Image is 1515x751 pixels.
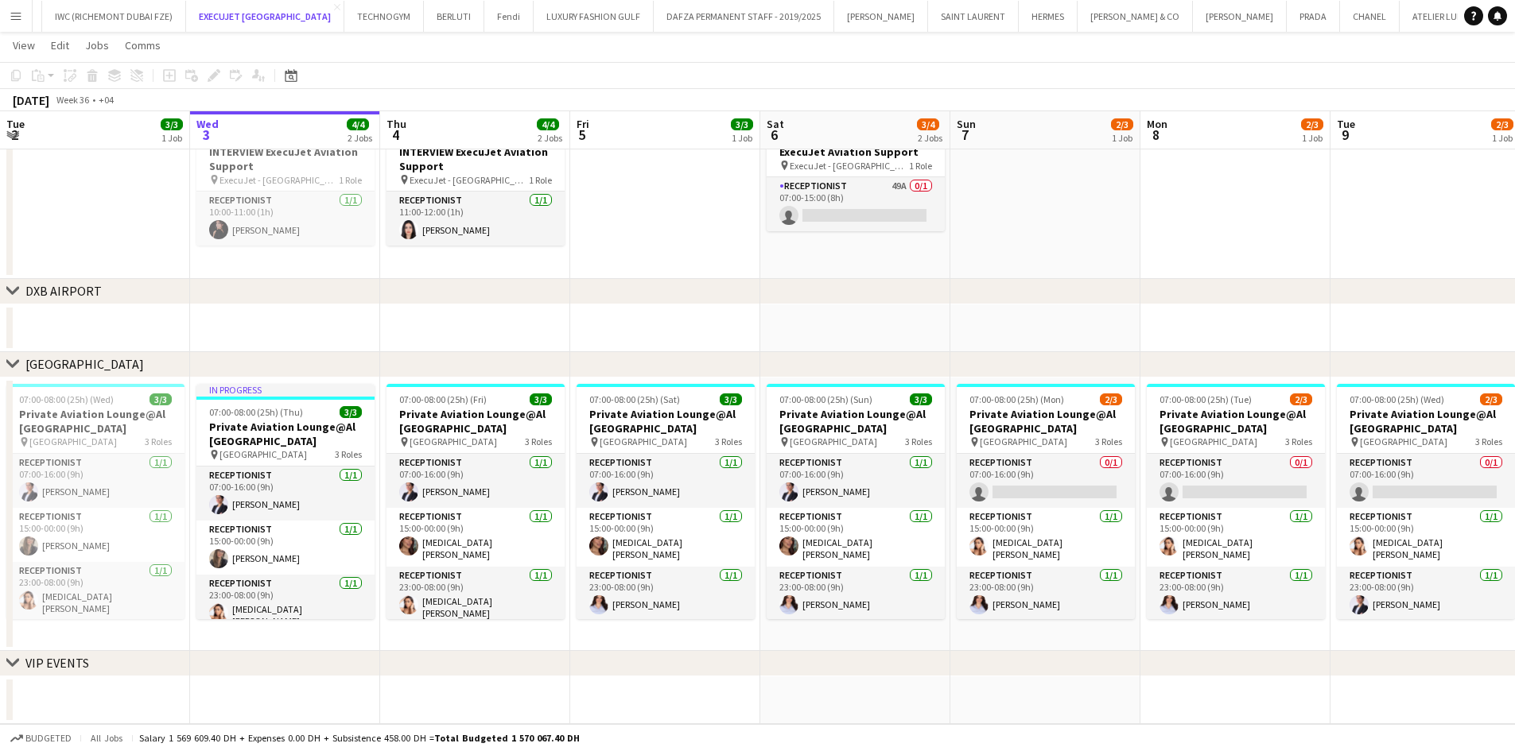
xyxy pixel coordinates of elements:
app-card-role: Receptionist1/123:00-08:00 (9h)[PERSON_NAME] [957,567,1135,621]
a: Jobs [79,35,115,56]
span: 07:00-08:00 (25h) (Wed) [1350,393,1444,405]
div: [DATE] [13,92,49,108]
app-job-card: 07:00-08:00 (25h) (Sun)3/3Private Aviation Lounge@Al [GEOGRAPHIC_DATA] [GEOGRAPHIC_DATA]3 RolesRe... [767,384,945,619]
h3: Private Aviation Lounge@Al [GEOGRAPHIC_DATA] [957,407,1135,436]
app-job-card: 07:00-08:00 (25h) (Tue)2/3Private Aviation Lounge@Al [GEOGRAPHIC_DATA] [GEOGRAPHIC_DATA]3 RolesRe... [1147,384,1325,619]
app-job-card: 07:00-15:00 (8h)0/1ExecuJet Aviation Support ExecuJet - [GEOGRAPHIC_DATA]1 RoleReceptionist49A0/1... [767,122,945,231]
span: 3/3 [720,393,742,405]
h3: ExecuJet Aviation Support [767,145,945,159]
span: Total Budgeted 1 570 067.40 DH [434,732,580,744]
app-job-card: 07:00-08:00 (25h) (Mon)2/3Private Aviation Lounge@Al [GEOGRAPHIC_DATA] [GEOGRAPHIC_DATA]3 RolesRe... [957,384,1135,619]
h3: Private Aviation Lounge@Al [GEOGRAPHIC_DATA] [6,407,185,436]
h3: INTERVIEW ExecuJet Aviation Support [196,145,375,173]
span: 2/3 [1491,118,1513,130]
div: 1 Job [161,132,182,144]
button: DAFZA PERMANENT STAFF - 2019/2025 [654,1,834,32]
div: Salary 1 569 609.40 DH + Expenses 0.00 DH + Subsistence 458.00 DH = [139,732,580,744]
span: 2/3 [1100,393,1122,405]
span: 3/3 [910,393,932,405]
span: Mon [1147,117,1167,131]
div: +04 [99,94,114,106]
app-card-role: Receptionist0/107:00-16:00 (9h) [1337,454,1515,508]
div: VIP EVENTS [25,655,89,671]
app-card-role: Receptionist1/115:00-00:00 (9h)[PERSON_NAME] [196,521,375,575]
span: Fri [577,117,589,131]
span: Wed [196,117,219,131]
button: HERMES [1019,1,1078,32]
span: 3/3 [340,406,362,418]
span: [GEOGRAPHIC_DATA] [29,436,117,447]
h3: Private Aviation Lounge@Al [GEOGRAPHIC_DATA] [1147,407,1325,436]
span: Thu [387,117,406,131]
button: EXECUJET [GEOGRAPHIC_DATA] [186,1,344,32]
span: Jobs [85,38,109,52]
div: 2 Jobs [538,132,562,144]
app-card-role: Receptionist1/111:00-12:00 (1h)[PERSON_NAME] [387,192,565,246]
app-card-role: Receptionist1/123:00-08:00 (9h)[PERSON_NAME] [1337,567,1515,621]
h3: Private Aviation Lounge@Al [GEOGRAPHIC_DATA] [577,407,755,436]
div: 2 Jobs [348,132,372,144]
span: Edit [51,38,69,52]
span: 07:00-08:00 (25h) (Fri) [399,393,487,405]
span: 07:00-08:00 (25h) (Sat) [589,393,680,405]
span: 6 [764,126,784,144]
div: 1 Job [1492,132,1513,144]
span: ExecuJet - [GEOGRAPHIC_DATA] [219,174,339,186]
app-card-role: Receptionist1/115:00-00:00 (9h)[PERSON_NAME] [6,508,185,562]
span: 3 Roles [1285,436,1312,447]
span: 7 [954,126,976,144]
span: 2 [4,126,25,144]
h3: Private Aviation Lounge@Al [GEOGRAPHIC_DATA] [387,407,565,436]
span: [GEOGRAPHIC_DATA] [980,436,1067,447]
app-card-role: Receptionist1/107:00-16:00 (9h)[PERSON_NAME] [577,454,755,508]
h3: Private Aviation Lounge@Al [GEOGRAPHIC_DATA] [767,407,945,436]
span: 4/4 [347,118,369,130]
button: BERLUTI [424,1,484,32]
h3: INTERVIEW ExecuJet Aviation Support [387,145,565,173]
div: 1 Job [1302,132,1323,144]
app-card-role: Receptionist1/123:00-08:00 (9h)[MEDICAL_DATA][PERSON_NAME] [196,575,375,633]
h3: Private Aviation Lounge@Al [GEOGRAPHIC_DATA] [196,420,375,448]
span: 07:00-08:00 (25h) (Thu) [209,406,303,418]
span: [GEOGRAPHIC_DATA] [1170,436,1257,447]
div: 07:00-08:00 (25h) (Wed)2/3Private Aviation Lounge@Al [GEOGRAPHIC_DATA] [GEOGRAPHIC_DATA]3 RolesRe... [1337,384,1515,619]
span: 3 Roles [145,436,172,447]
app-card-role: Receptionist1/107:00-16:00 (9h)[PERSON_NAME] [387,454,565,508]
app-card-role: Receptionist1/115:00-00:00 (9h)[MEDICAL_DATA][PERSON_NAME] [577,508,755,567]
span: 9 [1334,126,1355,144]
span: 3 Roles [335,448,362,460]
span: 1 Role [339,174,362,186]
app-card-role: Receptionist0/107:00-16:00 (9h) [957,454,1135,508]
span: 3 Roles [905,436,932,447]
a: Comms [118,35,167,56]
app-card-role: Receptionist0/107:00-16:00 (9h) [1147,454,1325,508]
span: Sun [957,117,976,131]
div: 1 Job [1112,132,1132,144]
h3: Private Aviation Lounge@Al [GEOGRAPHIC_DATA] [1337,407,1515,436]
span: 3 Roles [525,436,552,447]
div: 2 Jobs [918,132,942,144]
app-job-card: 11:00-12:00 (1h)1/1INTERVIEW ExecuJet Aviation Support ExecuJet - [GEOGRAPHIC_DATA]1 RoleReceptio... [387,122,565,246]
button: ATELIER LUM [1400,1,1478,32]
app-job-card: In progress07:00-08:00 (25h) (Thu)3/3Private Aviation Lounge@Al [GEOGRAPHIC_DATA] [GEOGRAPHIC_DAT... [196,384,375,619]
app-job-card: 10:00-11:00 (1h)1/1INTERVIEW ExecuJet Aviation Support ExecuJet - [GEOGRAPHIC_DATA]1 RoleReceptio... [196,122,375,246]
span: 1 Role [529,174,552,186]
app-card-role: Receptionist1/123:00-08:00 (9h)[PERSON_NAME] [767,567,945,621]
span: View [13,38,35,52]
span: ExecuJet - [GEOGRAPHIC_DATA] [790,160,909,172]
span: Week 36 [52,94,92,106]
span: 5 [574,126,589,144]
span: [GEOGRAPHIC_DATA] [790,436,877,447]
span: 07:00-08:00 (25h) (Tue) [1160,393,1252,405]
span: 2/3 [1290,393,1312,405]
span: 3/3 [150,393,172,405]
span: 2/3 [1480,393,1502,405]
button: Fendi [484,1,534,32]
span: 3 Roles [1475,436,1502,447]
app-job-card: 07:00-08:00 (25h) (Sat)3/3Private Aviation Lounge@Al [GEOGRAPHIC_DATA] [GEOGRAPHIC_DATA]3 RolesRe... [577,384,755,619]
button: Budgeted [8,730,74,747]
